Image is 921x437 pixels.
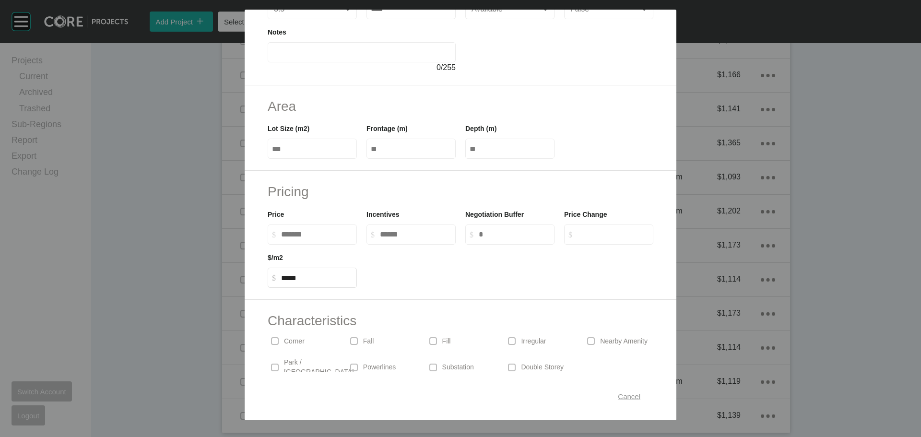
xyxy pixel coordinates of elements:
tspan: $ [272,231,276,239]
input: $ [578,230,649,238]
p: Nearby Amenity [600,337,648,346]
h2: Pricing [268,182,653,201]
label: $/m2 [268,254,283,261]
label: Price Change [564,211,607,218]
input: $ [281,274,353,282]
h2: Characteristics [268,311,653,330]
p: Park / [GEOGRAPHIC_DATA] [284,358,354,377]
p: Irregular [521,337,546,346]
input: $ [281,230,353,238]
label: Negotiation Buffer [465,211,524,218]
button: Cancel [607,386,651,406]
p: Powerlines [363,363,396,372]
p: Fall [363,337,374,346]
input: $ [380,230,451,238]
label: Depth (m) [465,125,496,132]
label: Notes [268,28,286,36]
tspan: $ [568,231,572,239]
span: 0 [437,63,441,71]
tspan: $ [272,274,276,282]
p: Fill [442,337,451,346]
div: / 255 [268,62,456,73]
tspan: $ [371,231,375,239]
p: Double Storey [521,363,564,372]
input: $ [479,230,550,238]
p: Corner [284,337,305,346]
label: Frontage (m) [366,125,408,132]
label: Price [268,211,284,218]
p: Substation [442,363,474,372]
label: Lot Size (m2) [268,125,309,132]
tspan: $ [470,231,473,239]
label: Incentives [366,211,399,218]
h2: Area [268,97,653,116]
span: Cancel [618,392,640,401]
